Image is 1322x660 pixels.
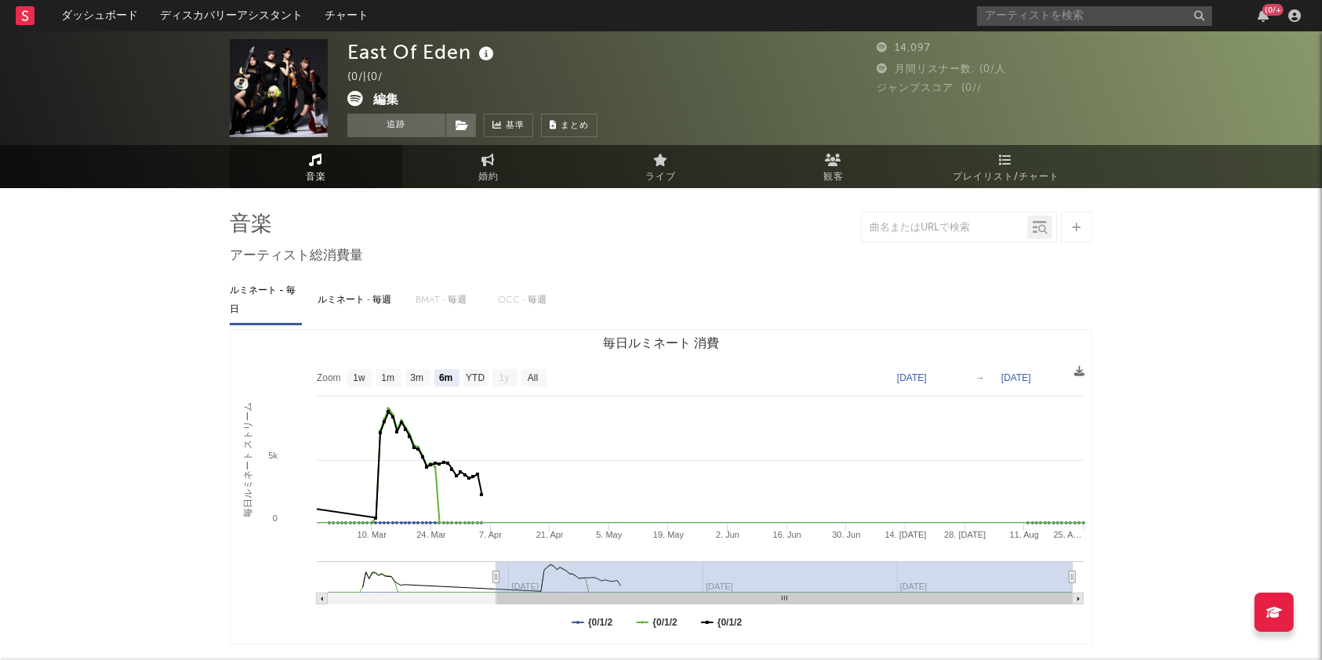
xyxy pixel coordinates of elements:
text: 7. Apr [479,530,502,539]
span: 基準 [506,117,525,136]
text: 28. [DATE] [944,530,986,539]
text: [DATE] [1001,372,1031,383]
text: 19. May [653,530,685,539]
text: 毎日ルミネート ストリーム [242,402,253,517]
input: 曲名またはURLで検索 [862,222,1027,234]
a: ライブ [575,145,747,188]
button: まとめ [541,114,597,137]
text: {0/1/2 [717,617,743,628]
a: プレイリスト/チャート [920,145,1092,188]
a: 婚約 [402,145,575,188]
text: 0 [273,513,278,523]
span: プレイリスト/チャート [953,168,1059,187]
a: 音楽 [230,145,402,188]
a: 基準 [484,114,533,137]
text: 1y [499,373,510,384]
text: 毎日ルミネート 消費 [603,336,719,350]
span: 観客 [823,168,844,187]
text: All [528,373,538,384]
div: {0/+ [1262,4,1284,16]
text: 1m [381,373,394,384]
text: 14. [DATE] [885,530,927,539]
text: 2. Jun [716,530,739,539]
div: {0/ | {0/ [347,68,401,87]
text: 5k [268,451,278,460]
span: 14,097 [877,43,931,53]
input: アーティストを検索 [977,6,1212,26]
span: 音楽 [306,168,326,187]
span: ライブ [646,168,677,187]
text: 25. A… [1054,530,1082,539]
text: 3m [410,373,423,384]
text: 21. Apr [536,530,564,539]
a: 観客 [747,145,920,188]
button: 編集 [373,91,398,111]
span: ジャンプスコア: {0// [877,83,982,93]
div: ルミネート - 毎日 [230,277,302,323]
text: 10. Mar [358,530,387,539]
text: 16. Jun [773,530,801,539]
text: {0/1/2 [652,617,677,628]
svg: 毎日ルミネート 消費 [231,330,1091,644]
text: [DATE] [897,372,927,383]
div: ルミネート - 毎週 [318,287,400,314]
button: 追跡 [347,114,445,137]
span: 婚約 [478,168,499,187]
text: 24. Mar [416,530,446,539]
span: アーティスト総消費量 [230,247,363,266]
span: 月間リスナー数: {0/人 [877,64,1006,74]
text: 5. May [596,530,623,539]
div: East Of Eden [347,39,498,65]
text: 1w [353,373,365,384]
button: {0/+ [1258,9,1269,22]
text: 30. Jun [832,530,860,539]
text: → [975,372,985,383]
span: まとめ [561,121,589,130]
text: YTD [466,373,485,384]
text: {0/1/2 [588,617,613,628]
text: 6m [439,373,452,384]
text: Zoom [317,373,341,384]
text: 11. Aug [1010,530,1039,539]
